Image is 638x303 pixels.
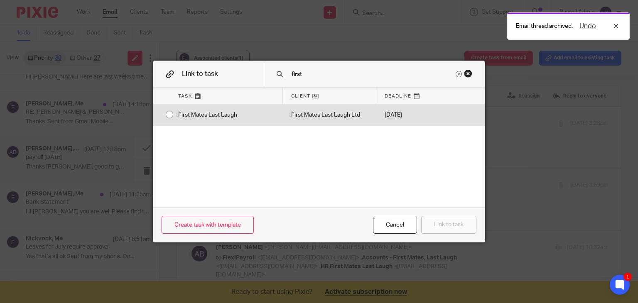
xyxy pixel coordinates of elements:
div: Mark as done [283,105,376,125]
button: Undo [577,21,599,31]
input: Search task name or client... [291,70,454,79]
span: [PHONE_NUMBER] [10,66,59,73]
span: Task [178,93,192,100]
img: Image [10,114,93,155]
span: Client [291,93,310,100]
div: First Mates Last Laugh [170,105,283,125]
span: + 64 9 414 4410 [7,58,59,65]
span: [PERSON_NAME][EMAIL_ADDRESS][DOMAIN_NAME] [3,75,145,81]
div: Close this dialog window [464,69,472,78]
div: [DATE] [376,105,430,125]
div: Close this dialog window [373,216,417,234]
button: Link to task [421,216,476,234]
span: Deadline [385,93,411,100]
a: Create task with template [162,216,254,234]
span: 😊 [104,1,111,7]
p: Email thread archived. [516,22,573,30]
span: Link to task [182,71,218,77]
div: 1 [623,273,632,281]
